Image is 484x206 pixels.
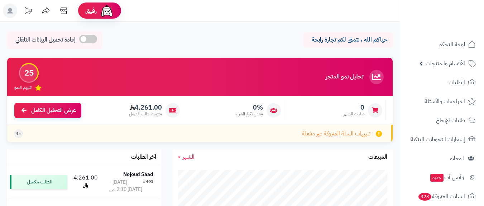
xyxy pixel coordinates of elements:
[439,39,465,49] span: لوحة التحكم
[404,112,480,129] a: طلبات الإرجاع
[450,153,464,163] span: العملاء
[129,104,162,111] span: 4,261.00
[183,153,195,161] span: الشهر
[404,74,480,91] a: الطلبات
[404,169,480,186] a: وآتس آبجديد
[129,111,162,117] span: متوسط طلب العميل
[100,4,114,18] img: ai-face.png
[143,179,153,193] div: #493
[19,4,37,20] a: تحديثات المنصة
[109,179,143,193] div: [DATE] - [DATE] 2:10 ص
[430,174,444,182] span: جديد
[308,36,387,44] p: حياكم الله ، نتمنى لكم تجارة رابحة
[85,6,97,15] span: رفيق
[449,77,465,87] span: الطلبات
[404,150,480,167] a: العملاء
[344,104,364,111] span: 0
[302,130,370,138] span: تنبيهات السلة المتروكة غير مفعلة
[430,172,464,182] span: وآتس آب
[418,191,465,201] span: السلات المتروكة
[436,115,465,125] span: طلبات الإرجاع
[31,106,76,115] span: عرض التحليل الكامل
[236,104,263,111] span: 0%
[70,165,101,199] td: 4,261.00
[418,193,431,201] span: 323
[16,131,21,137] span: +1
[426,58,465,68] span: الأقسام والمنتجات
[178,153,195,161] a: الشهر
[236,111,263,117] span: معدل تكرار الشراء
[10,175,67,189] div: الطلب مكتمل
[14,103,81,118] a: عرض التحليل الكامل
[404,93,480,110] a: المراجعات والأسئلة
[411,134,465,144] span: إشعارات التحويلات البنكية
[326,74,363,80] h3: تحليل نمو المتجر
[15,36,76,44] span: إعادة تحميل البيانات التلقائي
[404,131,480,148] a: إشعارات التحويلات البنكية
[123,171,153,178] strong: Nojoud Saad
[404,36,480,53] a: لوحة التحكم
[131,154,156,161] h3: آخر الطلبات
[344,111,364,117] span: طلبات الشهر
[404,188,480,205] a: السلات المتروكة323
[368,154,387,161] h3: المبيعات
[425,96,465,106] span: المراجعات والأسئلة
[14,85,32,91] span: تقييم النمو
